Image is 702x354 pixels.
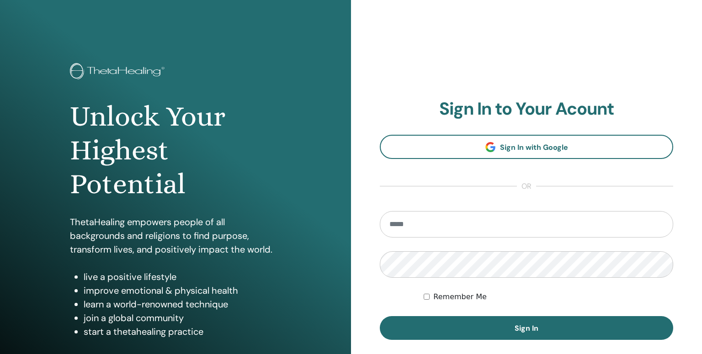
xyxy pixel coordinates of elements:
li: learn a world-renowned technique [84,297,281,311]
span: Sign In [515,323,538,333]
li: improve emotional & physical health [84,284,281,297]
h1: Unlock Your Highest Potential [70,100,281,201]
div: Keep me authenticated indefinitely or until I manually logout [424,291,673,302]
li: live a positive lifestyle [84,270,281,284]
li: start a thetahealing practice [84,325,281,338]
button: Sign In [380,316,673,340]
span: or [517,181,536,192]
span: Sign In with Google [500,143,568,152]
p: ThetaHealing empowers people of all backgrounds and religions to find purpose, transform lives, a... [70,215,281,256]
label: Remember Me [433,291,487,302]
h2: Sign In to Your Acount [380,99,673,120]
a: Sign In with Google [380,135,673,159]
li: join a global community [84,311,281,325]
